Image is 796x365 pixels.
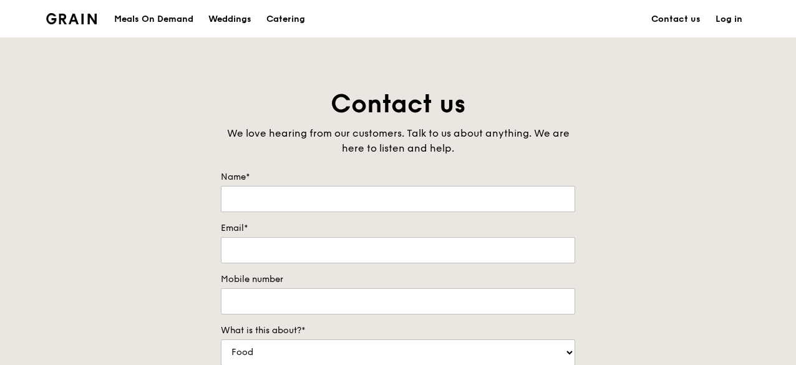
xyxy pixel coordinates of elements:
[221,273,575,286] label: Mobile number
[201,1,259,38] a: Weddings
[259,1,313,38] a: Catering
[708,1,750,38] a: Log in
[221,87,575,121] h1: Contact us
[221,171,575,183] label: Name*
[114,1,193,38] div: Meals On Demand
[644,1,708,38] a: Contact us
[221,324,575,337] label: What is this about?*
[221,222,575,235] label: Email*
[208,1,251,38] div: Weddings
[266,1,305,38] div: Catering
[221,126,575,156] div: We love hearing from our customers. Talk to us about anything. We are here to listen and help.
[46,13,97,24] img: Grain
